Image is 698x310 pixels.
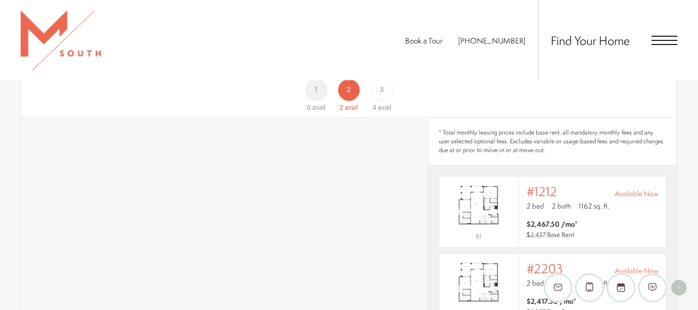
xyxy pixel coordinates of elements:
button: Open Menu [652,36,677,45]
a: Book a Tour [405,35,443,46]
span: B1 [476,232,482,241]
span: 1 [314,84,318,95]
a: Floor 3 [365,67,398,113]
span: [PHONE_NUMBER] [458,35,525,46]
span: avail [378,104,391,111]
span: * Total monthly leasing prices include base rent, all mandatory monthly fees and any user-selecte... [439,128,666,154]
span: 1162 sq. ft. [579,201,609,211]
span: $2,437 Base Rent [526,230,575,239]
span: 3 [380,84,384,95]
span: $2,467.50 /mo* [526,219,578,229]
img: #2203 - 2 bedroom floor plan layout with 2 bathrooms and 1162 square feet [439,258,518,307]
a: Floor 1 [300,67,332,113]
span: 2 bath [552,201,571,211]
span: #2203 [526,261,563,276]
a: View #1212 [439,176,666,248]
span: 2 bed [526,201,544,211]
span: 4 [373,104,376,111]
span: 0 [307,104,311,111]
a: Find Your Home [551,32,630,49]
span: avail [312,104,325,111]
img: #1212 - 2 bedroom floor plan layout with 2 bathrooms and 1162 square feet [439,181,518,230]
span: $2,417.50 /mo* [526,296,576,306]
img: MSouth [21,10,101,70]
span: Available Now [615,188,658,199]
span: 2 bed [526,278,544,288]
a: Call Us at 813-570-8014 [458,35,525,46]
span: #1212 [526,184,557,199]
